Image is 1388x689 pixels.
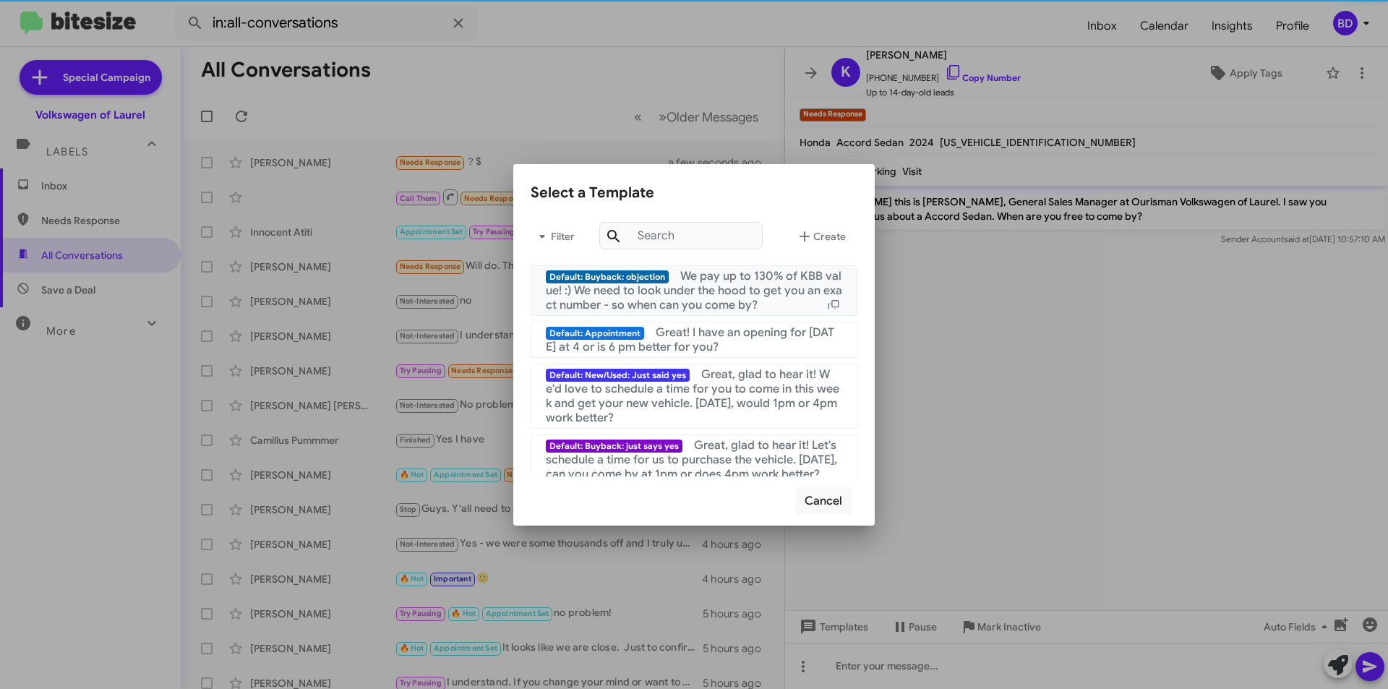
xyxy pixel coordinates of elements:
input: Search [599,222,763,249]
button: Cancel [795,487,852,515]
button: Create [784,219,857,254]
span: Default: Buyback: objection [546,270,669,283]
span: Great, glad to hear it! Let's schedule a time for us to purchase the vehicle. [DATE], can you com... [546,438,837,482]
span: Great, glad to hear it! We'd love to schedule a time for you to come in this week and get your ne... [546,367,839,425]
span: Great! I have an opening for [DATE] at 4 or is 6 pm better for you? [546,325,834,354]
span: Filter [531,223,577,249]
button: Filter [531,219,577,254]
span: Default: New/Used: Just said yes [546,369,690,382]
div: Select a Template [531,181,857,205]
span: We pay up to 130% of KBB value! :) We need to look under the hood to get you an exact number - so... [546,269,842,312]
span: Default: Appointment [546,327,644,340]
span: Create [796,223,846,249]
span: Default: Buyback: just says yes [546,440,682,453]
